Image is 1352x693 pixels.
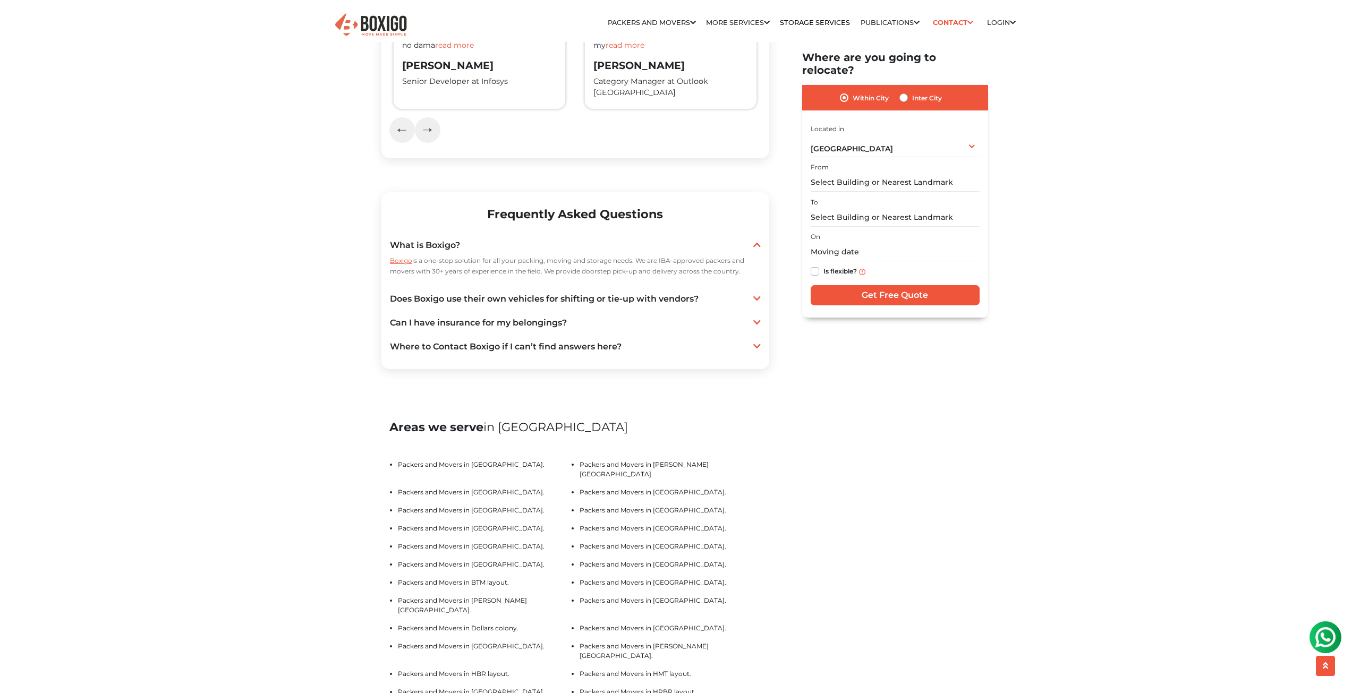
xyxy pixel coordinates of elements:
a: Login [987,19,1016,27]
a: Packers and Movers in [PERSON_NAME][GEOGRAPHIC_DATA]. [580,642,709,660]
button: scroll up [1316,656,1335,676]
label: From [811,162,829,172]
input: Get Free Quote [811,285,980,305]
a: Storage Services [780,19,850,27]
a: Packers and Movers in [PERSON_NAME][GEOGRAPHIC_DATA]. [580,460,709,478]
label: Located in [811,124,844,133]
a: Packers and Movers in [GEOGRAPHIC_DATA]. [398,460,545,468]
span: [GEOGRAPHIC_DATA] [811,144,893,153]
input: Moving date [811,243,980,261]
p: Senior Developer at Infosys [402,76,557,88]
h3: [PERSON_NAME] [593,59,748,72]
a: Can I have insurance for my belongings? [390,316,761,329]
img: next-testimonial [423,127,432,132]
input: Select Building or Nearest Landmark [811,208,980,226]
label: Inter City [912,91,942,104]
a: Packers and Movers in HBR layout. [398,670,509,678]
a: Packers and Movers in [GEOGRAPHIC_DATA]. [580,624,726,632]
a: Publications [861,19,920,27]
a: Packers and Movers in [GEOGRAPHIC_DATA]. [580,524,726,532]
a: Contact [930,14,977,31]
a: Packers and Movers in [GEOGRAPHIC_DATA]. [580,596,726,604]
p: Category Manager at Outlook [GEOGRAPHIC_DATA] [593,76,748,99]
span: read more [606,40,644,50]
a: Packers and Movers in [GEOGRAPHIC_DATA]. [580,542,726,550]
img: info [859,268,865,275]
span: Boxigo [390,256,412,264]
a: Packers and Movers in [GEOGRAPHIC_DATA]. [398,560,545,568]
a: Does Boxigo use their own vehicles for shifting or tie-up with vendors? [390,293,761,305]
a: Packers and Movers in HMT layout. [580,670,691,678]
span: read more [435,40,474,50]
h2: Frequently Asked Questions [390,201,761,227]
a: Packers and Movers in [GEOGRAPHIC_DATA]. [398,488,545,496]
label: On [811,232,820,242]
a: Packers and Movers in BTM layout. [398,578,509,586]
img: whatsapp-icon.svg [11,11,32,32]
img: Boxigo [334,12,408,38]
a: Packers and Movers in [GEOGRAPHIC_DATA]. [580,488,726,496]
label: Is flexible? [823,265,857,276]
a: Packers and Movers in [GEOGRAPHIC_DATA]. [580,578,726,586]
h3: [PERSON_NAME] [402,59,557,72]
a: Where to Contact Boxigo if I can’t find answers here? [390,340,761,353]
a: Packers and Movers in [GEOGRAPHIC_DATA]. [398,542,545,550]
a: Packers and Movers in [GEOGRAPHIC_DATA]. [580,560,726,568]
a: Packers and Movers in [GEOGRAPHIC_DATA]. [398,524,545,532]
label: To [811,197,818,207]
p: is a one-stop solution for all your packing, moving and storage needs. We are IBA-approved packer... [390,255,761,277]
h2: Areas we serve [389,420,761,434]
input: Select Building or Nearest Landmark [811,173,980,192]
a: Packers and Movers in [PERSON_NAME][GEOGRAPHIC_DATA]. [398,596,527,614]
a: Packers and Movers in [GEOGRAPHIC_DATA]. [398,506,545,514]
a: What is Boxigo? [390,239,761,252]
a: More services [706,19,770,27]
span: in [GEOGRAPHIC_DATA] [483,420,628,434]
a: Packers and Movers in Dollars colony. [398,624,518,632]
a: Packers and Movers in [GEOGRAPHIC_DATA]. [398,642,545,650]
a: Packers and Movers [608,19,696,27]
a: Packers and Movers in [GEOGRAPHIC_DATA]. [580,506,726,514]
img: previous-testimonial [397,128,406,133]
label: Within City [853,91,889,104]
h2: Where are you going to relocate? [802,51,988,76]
